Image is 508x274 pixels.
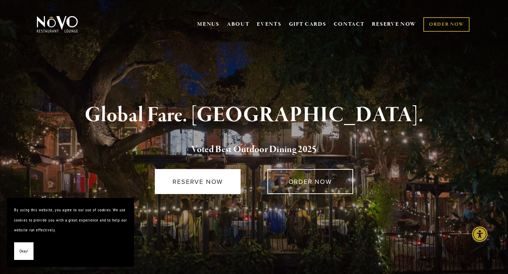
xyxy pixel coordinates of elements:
[191,143,312,157] a: Voted Best Outdoor Dining 202
[7,198,134,267] section: Cookie banner
[423,17,470,32] a: ORDER NOW
[289,18,326,31] a: GIFT CARDS
[334,18,365,31] a: CONTACT
[35,15,79,33] img: Novo Restaurant &amp; Lounge
[197,21,219,28] a: MENUS
[472,226,488,242] div: Accessibility Menu
[267,169,353,194] a: ORDER NOW
[85,102,423,129] strong: Global Fare. [GEOGRAPHIC_DATA].
[257,21,281,28] a: EVENTS
[48,142,460,157] h2: 5
[372,18,416,31] a: RESERVE NOW
[155,169,241,194] a: RESERVE NOW
[14,242,34,260] button: Okay!
[227,21,250,28] a: ABOUT
[14,205,127,235] p: By using this website, you agree to our use of cookies. We use cookies to provide you with a grea...
[19,246,28,256] span: Okay!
